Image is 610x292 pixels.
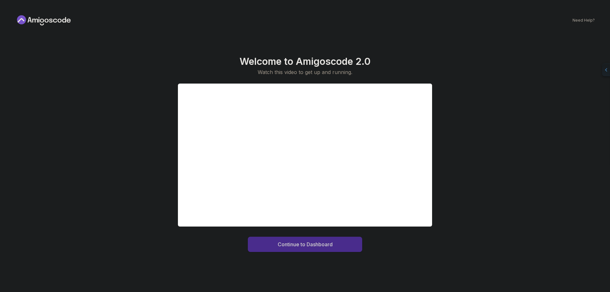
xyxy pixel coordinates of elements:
button: Continue to Dashboard [248,237,362,252]
h1: Welcome to Amigoscode 2.0 [240,56,370,67]
p: Watch this video to get up and running. [240,68,370,76]
a: Home link [15,15,72,25]
a: Need Help? [573,18,595,23]
div: Continue to Dashboard [278,241,333,248]
iframe: Sales Video [178,84,432,227]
